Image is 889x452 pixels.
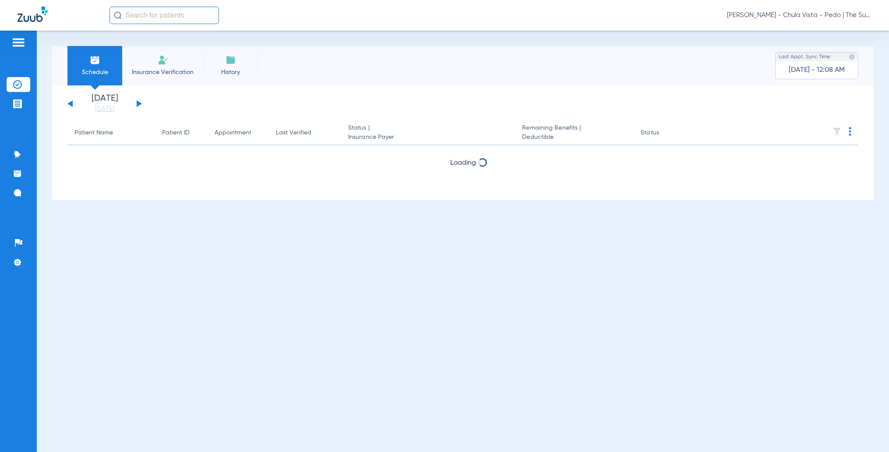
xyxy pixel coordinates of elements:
img: History [226,55,236,65]
div: Patient ID [162,128,190,138]
span: [DATE] - 12:08 AM [789,66,845,74]
div: Appointment [215,128,251,138]
img: group-dot-blue.svg [849,127,851,136]
th: Remaining Benefits | [515,121,634,145]
th: Status | [341,121,515,145]
img: hamburger-icon [11,37,25,48]
img: Search Icon [114,11,122,19]
img: Zuub Logo [18,7,48,22]
span: History [210,68,251,77]
span: Deductible [522,133,627,142]
div: Last Verified [276,128,334,138]
div: Patient ID [162,128,201,138]
div: Appointment [215,128,262,138]
img: Manual Insurance Verification [158,55,168,65]
input: Search for patients [109,7,219,24]
img: last sync help info [849,54,855,60]
li: [DATE] [78,94,131,113]
span: Last Appt. Sync Time: [779,53,831,61]
span: [PERSON_NAME] - Chula Vista - Pedo | The Super Dentists [727,11,871,20]
th: Status [634,121,693,145]
div: Patient Name [74,128,148,138]
span: Schedule [74,68,116,77]
img: Schedule [90,55,100,65]
span: Loading [450,159,476,166]
span: Insurance Verification [129,68,197,77]
div: Patient Name [74,128,113,138]
img: filter.svg [833,127,841,136]
div: Last Verified [276,128,311,138]
span: Insurance Payer [348,133,508,142]
a: [DATE] [78,105,131,113]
